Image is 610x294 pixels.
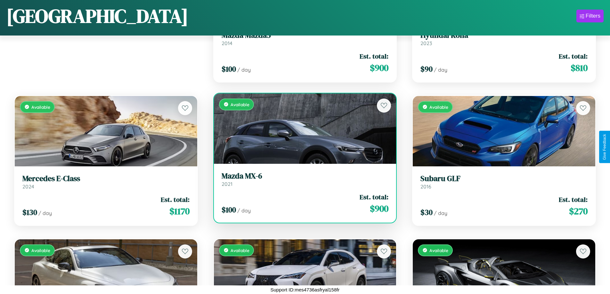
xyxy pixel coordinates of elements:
[602,134,607,160] div: Give Feedback
[22,207,37,218] span: $ 130
[571,61,588,74] span: $ 810
[222,181,232,187] span: 2021
[559,195,588,204] span: Est. total:
[22,174,190,183] h3: Mercedes E-Class
[569,205,588,218] span: $ 270
[360,192,388,202] span: Est. total:
[31,104,50,110] span: Available
[420,183,431,190] span: 2016
[222,64,236,74] span: $ 100
[434,210,447,216] span: / day
[222,31,389,40] h3: Mazda Mazda5
[231,248,249,253] span: Available
[237,67,251,73] span: / day
[576,10,604,22] button: Filters
[222,171,389,181] h3: Mazda MX-6
[370,61,388,74] span: $ 900
[559,52,588,61] span: Est. total:
[38,210,52,216] span: / day
[31,248,50,253] span: Available
[429,248,448,253] span: Available
[22,183,34,190] span: 2024
[169,205,190,218] span: $ 1170
[6,3,188,29] h1: [GEOGRAPHIC_DATA]
[420,40,432,46] span: 2023
[222,204,236,215] span: $ 100
[429,104,448,110] span: Available
[222,40,232,46] span: 2014
[420,207,433,218] span: $ 30
[161,195,190,204] span: Est. total:
[237,207,251,214] span: / day
[222,171,389,187] a: Mazda MX-62021
[420,174,588,183] h3: Subaru GLF
[370,202,388,215] span: $ 900
[420,174,588,190] a: Subaru GLF2016
[420,31,588,40] h3: Hyundai Kona
[22,174,190,190] a: Mercedes E-Class2024
[231,102,249,107] span: Available
[271,285,340,294] p: Support ID: mes4736asfryal158fr
[360,52,388,61] span: Est. total:
[420,31,588,46] a: Hyundai Kona2023
[222,31,389,46] a: Mazda Mazda52014
[420,64,433,74] span: $ 90
[586,13,600,19] div: Filters
[434,67,447,73] span: / day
